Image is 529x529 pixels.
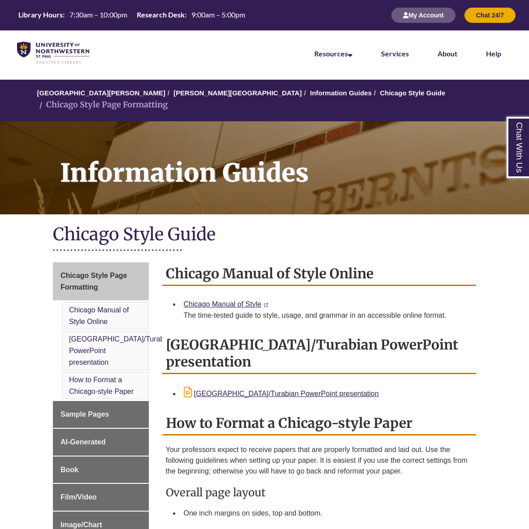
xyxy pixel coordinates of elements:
span: Film/Video [61,493,97,501]
a: My Account [391,11,455,19]
a: Services [381,49,409,58]
li: Chicago Style Page Formatting [37,98,168,111]
a: Information Guides [310,89,372,97]
a: Hours Today [15,10,249,21]
p: Your professors expect to receive papers that are properly formatted and laid out. Use the follow... [166,444,473,477]
a: Chicago Manual of Style Online [69,306,129,325]
img: UNWSP Library Logo [17,42,89,64]
th: Research Desk: [133,10,188,20]
a: About [438,49,457,58]
h2: [GEOGRAPHIC_DATA]/Turabian PowerPoint presentation [162,333,477,374]
span: Chicago Style Page Formatting [61,272,127,291]
a: Chicago Style Guide [380,89,445,97]
table: Hours Today [15,10,249,20]
a: Sample Pages [53,401,149,428]
a: Chat 24/7 [464,11,516,19]
a: How to Format a Chicago-style Paper [69,376,134,395]
a: [GEOGRAPHIC_DATA]/Turabian PowerPoint presentation [69,335,174,366]
th: Library Hours: [15,10,66,20]
div: The time-tested guide to style, usage, and grammar in an accessible online format. [184,310,469,321]
h3: Overall page layout [166,486,473,499]
button: Chat 24/7 [464,8,516,23]
h1: Chicago Style Guide [53,223,476,247]
span: Book [61,466,78,474]
a: Chicago Style Page Formatting [53,262,149,300]
a: Book [53,456,149,483]
a: Resources [314,49,352,58]
li: One inch margins on sides, top and bottom. [180,504,473,523]
a: [GEOGRAPHIC_DATA][PERSON_NAME] [37,89,165,97]
a: [GEOGRAPHIC_DATA]/Turabian PowerPoint presentation [184,390,379,397]
span: Sample Pages [61,410,109,418]
i: This link opens in a new window [263,303,268,307]
a: Help [486,49,501,58]
a: [PERSON_NAME][GEOGRAPHIC_DATA] [173,89,302,97]
h2: Chicago Manual of Style Online [162,262,477,286]
a: Chicago Manual of Style [184,300,261,308]
span: 7:30am – 10:00pm [69,10,127,19]
a: Film/Video [53,484,149,511]
span: Image/Chart [61,521,102,529]
span: AI-Generated [61,438,105,446]
span: 9:00am – 5:00pm [191,10,245,19]
button: My Account [391,8,455,23]
h2: How to Format a Chicago-style Paper [162,412,477,435]
a: AI-Generated [53,429,149,456]
h1: Information Guides [50,121,529,203]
